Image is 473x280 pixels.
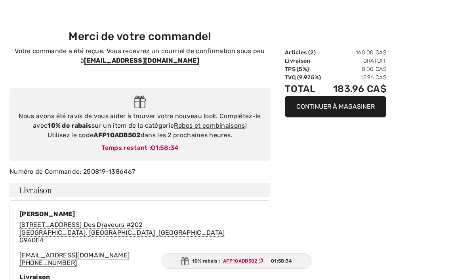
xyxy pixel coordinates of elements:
[151,144,178,152] span: 01:58:34
[19,210,225,218] div: [PERSON_NAME]
[10,183,270,197] h4: Livraison
[326,65,386,73] td: 8.00 CA$
[174,122,245,129] a: Robes et combinaisons
[17,143,262,153] div: Temps restant :
[14,30,265,43] h3: Merci de votre commande!
[5,167,275,176] div: Numéro de Commande: 250819-1386467
[93,131,140,139] strong: AFP10ADB502
[285,65,326,73] td: TPS (5%)
[285,48,326,57] td: Articles ( )
[326,82,386,96] td: 183.96 CA$
[326,48,386,57] td: 160.00 CA$
[310,49,314,56] span: 2
[271,257,292,265] span: 01:58:34
[285,82,326,96] td: Total
[326,73,386,82] td: 15.96 CA$
[285,57,326,65] td: Livraison
[326,57,386,65] td: Gratuit
[19,221,225,244] span: G9A0E4
[134,96,146,109] img: Gift.svg
[223,258,257,264] ins: AFP10ADB502
[17,111,262,140] div: Nous avons été ravis de vous aider à trouver votre nouveau look. Complétez-le avec sur un item de...
[285,96,386,117] button: Continuer à magasiner
[48,122,92,129] strong: 10% de rabais
[162,253,312,269] div: 10% rabais :
[285,73,326,82] td: TVQ (9.975%)
[181,257,189,265] img: Gift.svg
[14,46,265,65] p: Votre commande a été reçue. Vous recevrez un courriel de confirmation sous peu à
